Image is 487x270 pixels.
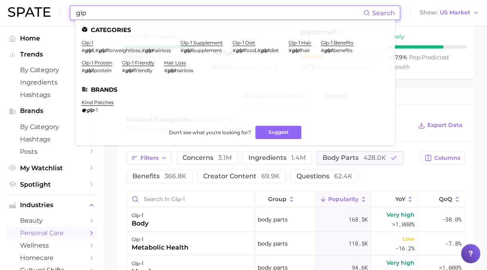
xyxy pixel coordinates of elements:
[409,54,421,61] abbr: popularity index
[127,191,255,207] input: Search in glp-1
[6,121,98,133] a: by Category
[291,154,306,161] span: 1.4m
[6,64,98,76] a: by Category
[334,172,353,180] span: 62.4k
[106,47,140,53] span: 1forweightloss
[258,215,288,224] span: body parts
[94,107,98,113] span: -1
[232,47,236,53] span: #
[323,155,386,161] span: body parts
[82,86,389,93] li: Brands
[20,181,84,188] span: Spotlight
[167,67,175,73] em: glp
[363,154,386,161] span: 428.0k
[140,155,158,161] span: Filters
[6,214,98,227] a: beauty
[92,47,94,53] span: 1
[389,45,467,48] div: 7 / 10
[164,60,186,66] a: hair loss
[268,196,287,202] span: group
[249,155,306,161] span: ingredients
[6,32,98,44] a: Home
[122,67,125,73] span: #
[82,99,114,105] a: kind patches
[445,239,461,248] span: -7.8%
[20,164,84,172] span: My Watchlist
[6,145,98,158] a: Posts
[86,107,94,113] em: glp
[132,211,148,220] div: glp-1
[434,155,460,161] span: Columns
[168,129,251,135] span: Don't see what you're looking for?
[268,47,279,53] span: 1diet
[317,191,371,207] button: Popularity
[95,47,98,53] span: #
[164,67,167,73] span: #
[6,199,98,211] button: Industries
[261,47,268,53] em: glp
[184,47,191,53] em: glp
[132,259,155,268] div: glp-1
[420,10,437,15] span: Show
[349,239,368,248] span: 110.5k
[395,244,415,253] span: -16.2%
[232,47,279,53] div: ,
[85,67,92,73] em: glp
[440,10,470,15] span: US Market
[82,40,93,46] a: glp-1
[442,215,461,224] span: -38.0%
[20,135,84,143] span: Hashtags
[75,6,363,20] input: Search here for a brand, industry, or ingredient
[6,252,98,264] a: homecare
[420,151,465,165] button: Columns
[258,239,288,248] span: body parts
[392,220,415,228] span: >1,000%
[82,26,389,33] li: Categories
[236,47,243,53] em: glp
[289,47,292,53] span: #
[82,60,112,66] a: glp-1 protein
[321,47,324,53] span: #
[20,66,84,74] span: by Category
[255,126,301,139] button: Suggest
[132,243,188,252] div: metabolic health
[6,105,98,117] button: Brands
[132,173,186,179] span: benefits
[6,178,98,191] a: Spotlight
[20,51,84,58] span: Trends
[328,196,359,202] span: Popularity
[6,239,98,252] a: wellness
[132,235,188,244] div: glp-1
[164,172,186,180] span: 366.8k
[371,191,417,207] button: YoY
[20,34,84,42] span: Home
[232,40,255,46] a: glp-1 diet
[82,47,171,53] div: , ,
[122,60,154,66] a: glp-1 friendly
[389,32,467,41] div: Likely
[145,47,152,53] em: glp
[395,196,405,202] span: YoY
[6,76,98,89] a: Ingredients
[82,67,85,73] span: #
[127,232,464,256] button: glp-1metabolic healthbody parts110.5kLow-16.2%-7.8%
[8,7,50,17] img: SPATE
[416,120,465,131] button: Export Data
[261,172,280,180] span: 69.9k
[332,47,353,53] span: 1benefits
[20,217,84,224] span: beauty
[20,107,84,115] span: Brands
[6,227,98,239] a: personal care
[387,258,415,268] span: Very high
[255,191,317,207] button: group
[297,173,353,179] span: questions
[20,229,84,237] span: personal care
[324,47,332,53] em: glp
[6,89,98,101] a: Hashtags
[175,67,193,73] span: hairloss
[92,67,112,73] span: 1protein
[20,79,84,86] span: Ingredients
[20,254,84,262] span: homecare
[418,191,464,207] button: QoQ
[180,47,184,53] span: #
